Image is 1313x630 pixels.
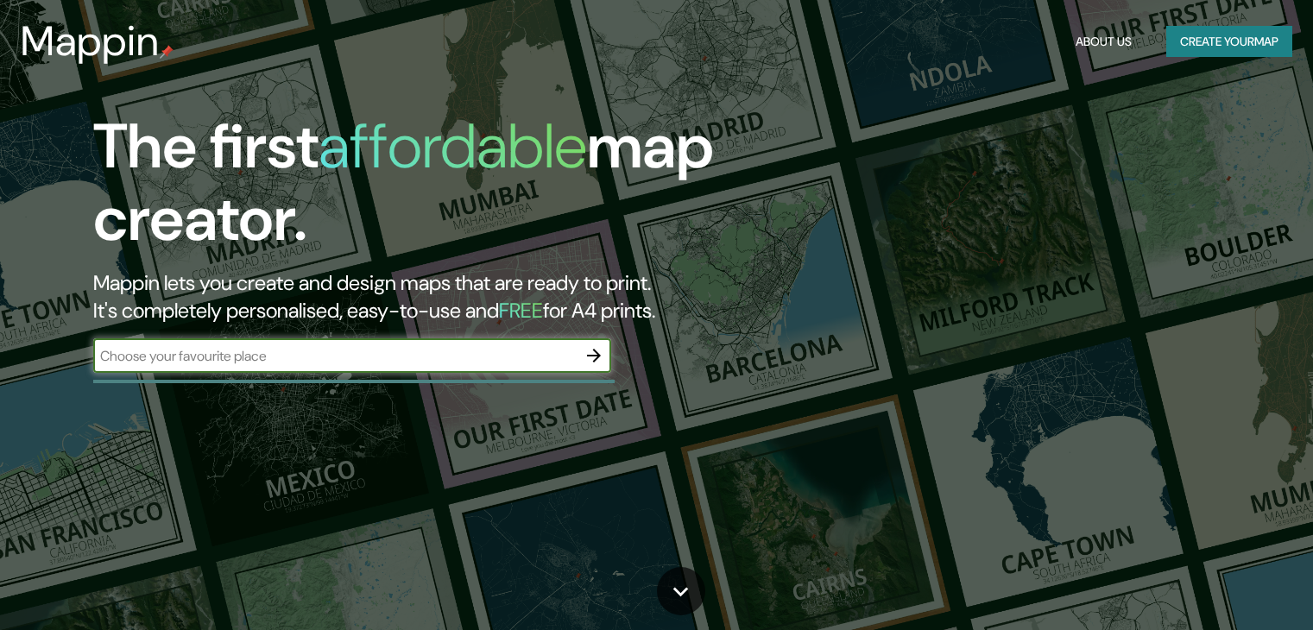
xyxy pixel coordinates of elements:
h2: Mappin lets you create and design maps that are ready to print. It's completely personalised, eas... [93,269,750,324]
img: mappin-pin [160,45,174,59]
h1: The first map creator. [93,110,750,269]
h5: FREE [499,297,543,324]
h3: Mappin [21,17,160,66]
h1: affordable [319,106,587,186]
input: Choose your favourite place [93,346,577,366]
button: Create yourmap [1166,26,1292,58]
button: About Us [1069,26,1139,58]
